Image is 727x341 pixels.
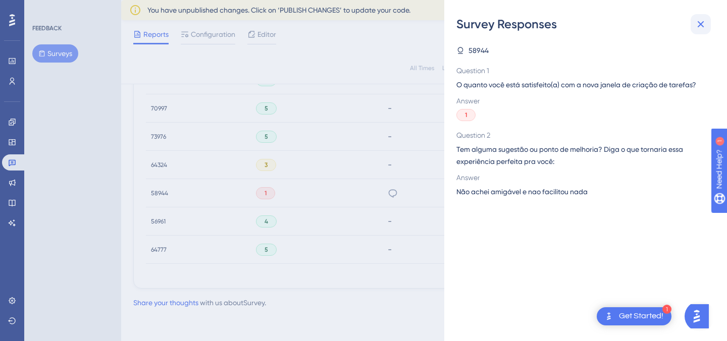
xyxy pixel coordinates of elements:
[603,310,615,322] img: launcher-image-alternative-text
[456,79,707,91] span: O quanto você está satisfeito(a) com a nova janela de criação de tarefas?
[456,143,707,167] span: Tem alguma sugestão ou ponto de melhoria? Diga o que tornaria essa experiência perfeita pra você:
[685,301,715,331] iframe: UserGuiding AI Assistant Launcher
[456,172,707,184] span: Answer
[662,305,671,314] div: 1
[456,16,715,32] div: Survey Responses
[597,307,671,325] div: Open Get Started! checklist, remaining modules: 1
[456,95,707,107] span: Answer
[456,129,707,141] span: Question 2
[24,3,63,15] span: Need Help?
[469,44,489,56] span: 58944
[465,111,467,119] span: 1
[456,65,707,77] span: Question 1
[70,5,73,13] div: 1
[619,311,663,322] div: Get Started!
[456,186,588,198] span: Não achei amigável e nao facilitou nada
